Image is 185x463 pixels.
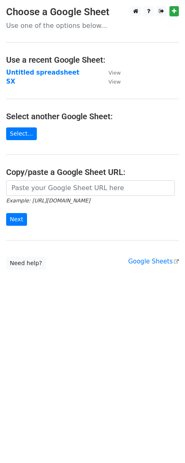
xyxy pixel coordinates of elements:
[108,79,121,85] small: View
[6,213,27,226] input: Next
[128,258,179,265] a: Google Sheets
[6,167,179,177] h4: Copy/paste a Google Sheet URL:
[6,197,90,204] small: Example: [URL][DOMAIN_NAME]
[108,70,121,76] small: View
[6,6,179,18] h3: Choose a Google Sheet
[6,180,175,196] input: Paste your Google Sheet URL here
[100,78,121,85] a: View
[6,111,179,121] h4: Select another Google Sheet:
[6,257,46,270] a: Need help?
[100,69,121,76] a: View
[6,78,15,85] a: SX
[6,55,179,65] h4: Use a recent Google Sheet:
[6,127,37,140] a: Select...
[6,21,179,30] p: Use one of the options below...
[6,69,79,76] a: Untitled spreadsheet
